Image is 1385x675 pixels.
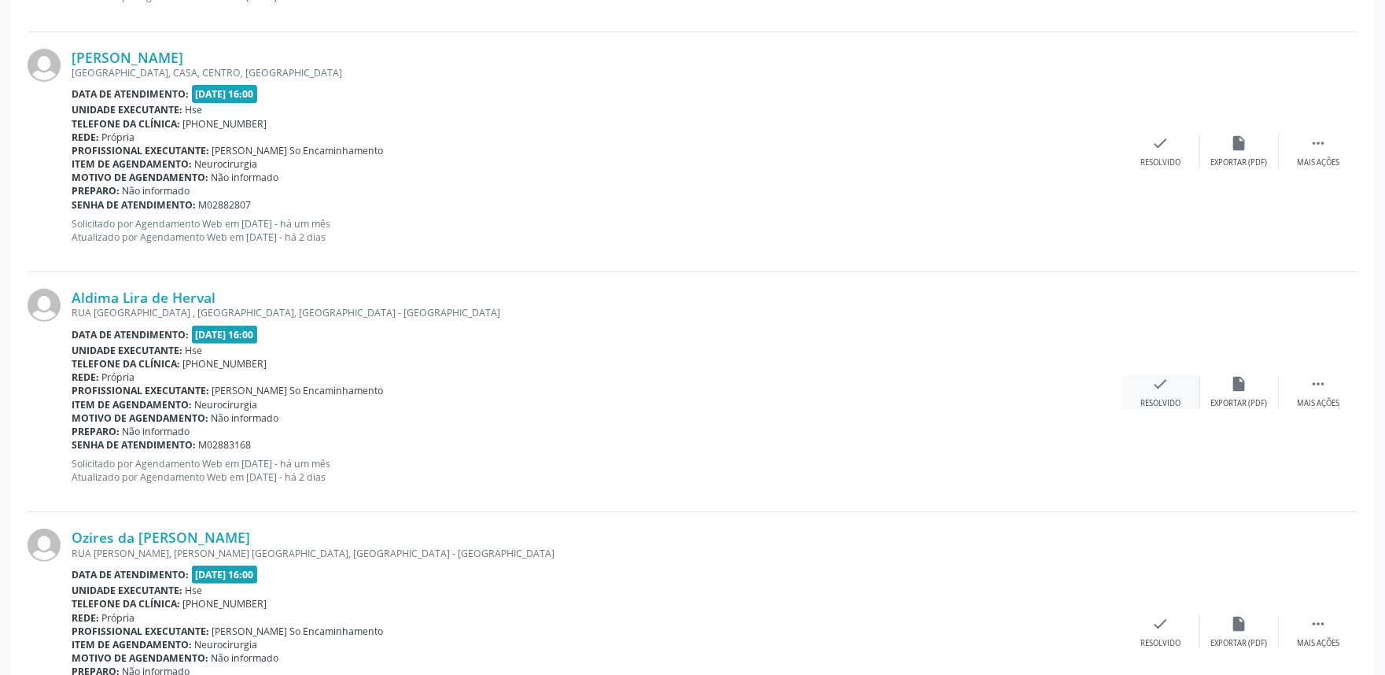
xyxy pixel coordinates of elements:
[72,184,120,197] b: Preparo:
[102,371,135,384] span: Própria
[123,425,190,438] span: Não informado
[72,144,209,157] b: Profissional executante:
[183,357,267,371] span: [PHONE_NUMBER]
[1140,638,1181,649] div: Resolvido
[72,103,182,116] b: Unidade executante:
[1231,375,1248,393] i: insert_drive_file
[192,85,258,103] span: [DATE] 16:00
[72,411,208,425] b: Motivo de agendamento:
[1211,398,1268,409] div: Exportar (PDF)
[1231,135,1248,152] i: insert_drive_file
[123,184,190,197] span: Não informado
[72,157,192,171] b: Item de agendamento:
[212,625,384,638] span: [PERSON_NAME] So Encaminhamento
[1231,615,1248,633] i: insert_drive_file
[72,651,208,665] b: Motivo de agendamento:
[72,597,180,610] b: Telefone da clínica:
[72,198,196,212] b: Senha de atendimento:
[183,117,267,131] span: [PHONE_NUMBER]
[72,547,1122,560] div: RUA [PERSON_NAME], [PERSON_NAME] [GEOGRAPHIC_DATA], [GEOGRAPHIC_DATA] - [GEOGRAPHIC_DATA]
[28,289,61,322] img: img
[72,306,1122,319] div: RUA [GEOGRAPHIC_DATA] , [GEOGRAPHIC_DATA], [GEOGRAPHIC_DATA] - [GEOGRAPHIC_DATA]
[212,411,279,425] span: Não informado
[1297,157,1339,168] div: Mais ações
[72,217,1122,244] p: Solicitado por Agendamento Web em [DATE] - há um mês Atualizado por Agendamento Web em [DATE] - h...
[1152,135,1170,152] i: check
[186,584,203,597] span: Hse
[72,529,250,546] a: Ozires da [PERSON_NAME]
[72,438,196,452] b: Senha de atendimento:
[72,171,208,184] b: Motivo de agendamento:
[1309,135,1327,152] i: 
[72,344,182,357] b: Unidade executante:
[72,611,99,625] b: Rede:
[1152,615,1170,633] i: check
[212,651,279,665] span: Não informado
[212,384,384,397] span: [PERSON_NAME] So Encaminhamento
[72,398,192,411] b: Item de agendamento:
[72,425,120,438] b: Preparo:
[72,625,209,638] b: Profissional executante:
[28,49,61,82] img: img
[1309,615,1327,633] i: 
[195,157,258,171] span: Neurocirurgia
[199,438,252,452] span: M02883168
[1309,375,1327,393] i: 
[195,398,258,411] span: Neurocirurgia
[72,66,1122,79] div: [GEOGRAPHIC_DATA], CASA, CENTRO, [GEOGRAPHIC_DATA]
[72,584,182,597] b: Unidade executante:
[199,198,252,212] span: M02882807
[72,568,189,581] b: Data de atendimento:
[212,171,279,184] span: Não informado
[102,131,135,144] span: Própria
[186,103,203,116] span: Hse
[72,131,99,144] b: Rede:
[72,289,215,306] a: Aldima Lira de Herval
[1140,157,1181,168] div: Resolvido
[1297,638,1339,649] div: Mais ações
[72,357,180,371] b: Telefone da clínica:
[192,566,258,584] span: [DATE] 16:00
[72,117,180,131] b: Telefone da clínica:
[1211,157,1268,168] div: Exportar (PDF)
[1297,398,1339,409] div: Mais ações
[195,638,258,651] span: Neurocirurgia
[72,384,209,397] b: Profissional executante:
[212,144,384,157] span: [PERSON_NAME] So Encaminhamento
[72,457,1122,484] p: Solicitado por Agendamento Web em [DATE] - há um mês Atualizado por Agendamento Web em [DATE] - h...
[183,597,267,610] span: [PHONE_NUMBER]
[1211,638,1268,649] div: Exportar (PDF)
[72,371,99,384] b: Rede:
[192,326,258,344] span: [DATE] 16:00
[72,328,189,341] b: Data de atendimento:
[1140,398,1181,409] div: Resolvido
[72,87,189,101] b: Data de atendimento:
[28,529,61,562] img: img
[102,611,135,625] span: Própria
[1152,375,1170,393] i: check
[72,638,192,651] b: Item de agendamento:
[72,49,183,66] a: [PERSON_NAME]
[186,344,203,357] span: Hse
